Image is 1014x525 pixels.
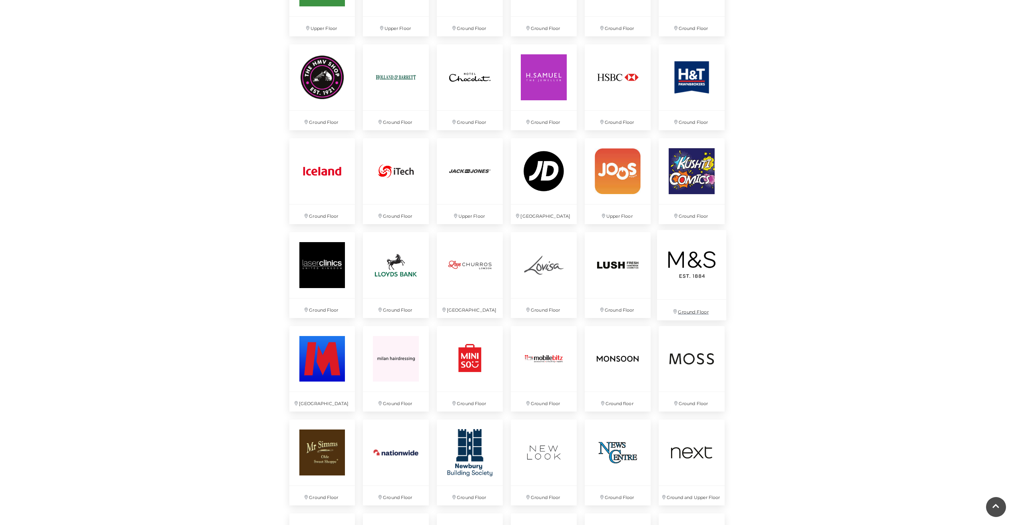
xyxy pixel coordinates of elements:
[437,111,503,130] p: Ground Floor
[363,486,429,505] p: Ground Floor
[659,486,725,505] p: Ground and Upper Floor
[507,228,581,322] a: Ground Floor
[581,134,655,228] a: Upper Floor
[507,40,581,134] a: Ground Floor
[507,322,581,416] a: Ground Floor
[659,205,725,224] p: Ground Floor
[289,232,355,298] img: Laser Clinic
[433,416,507,509] a: Ground Floor
[289,298,355,318] p: Ground Floor
[581,228,655,322] a: Ground Floor
[507,134,581,228] a: [GEOGRAPHIC_DATA]
[433,134,507,228] a: Upper Floor
[363,111,429,130] p: Ground Floor
[285,40,359,134] a: Ground Floor
[585,486,651,505] p: Ground Floor
[511,298,577,318] p: Ground Floor
[585,205,651,224] p: Upper Floor
[363,205,429,224] p: Ground Floor
[359,134,433,228] a: Ground Floor
[581,40,655,134] a: Ground Floor
[511,111,577,130] p: Ground Floor
[585,298,651,318] p: Ground Floor
[437,486,503,505] p: Ground Floor
[289,17,355,36] p: Upper Floor
[585,17,651,36] p: Ground Floor
[655,416,729,509] a: Ground and Upper Floor
[507,416,581,509] a: Ground Floor
[359,40,433,134] a: Ground Floor
[433,322,507,416] a: Ground Floor
[289,392,355,412] p: [GEOGRAPHIC_DATA]
[655,134,729,228] a: Ground Floor
[511,17,577,36] p: Ground Floor
[585,392,651,412] p: Ground floor
[285,228,359,322] a: Laser Clinic Ground Floor
[363,392,429,412] p: Ground Floor
[655,40,729,134] a: Ground Floor
[511,392,577,412] p: Ground Floor
[285,416,359,509] a: Ground Floor
[437,392,503,412] p: Ground Floor
[363,17,429,36] p: Upper Floor
[285,134,359,228] a: Ground Floor
[289,111,355,130] p: Ground Floor
[437,17,503,36] p: Ground Floor
[363,298,429,318] p: Ground Floor
[659,392,725,412] p: Ground Floor
[657,299,726,320] p: Ground Floor
[289,205,355,224] p: Ground Floor
[511,486,577,505] p: Ground Floor
[581,416,655,509] a: Ground Floor
[285,322,359,416] a: [GEOGRAPHIC_DATA]
[359,416,433,509] a: Ground Floor
[289,486,355,505] p: Ground Floor
[655,322,729,416] a: Ground Floor
[359,322,433,416] a: Ground Floor
[585,111,651,130] p: Ground Floor
[433,228,507,322] a: [GEOGRAPHIC_DATA]
[581,322,655,416] a: Ground floor
[511,205,577,224] p: [GEOGRAPHIC_DATA]
[659,17,725,36] p: Ground Floor
[659,111,725,130] p: Ground Floor
[653,226,730,324] a: Ground Floor
[433,40,507,134] a: Ground Floor
[437,298,503,318] p: [GEOGRAPHIC_DATA]
[437,205,503,224] p: Upper Floor
[359,228,433,322] a: Ground Floor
